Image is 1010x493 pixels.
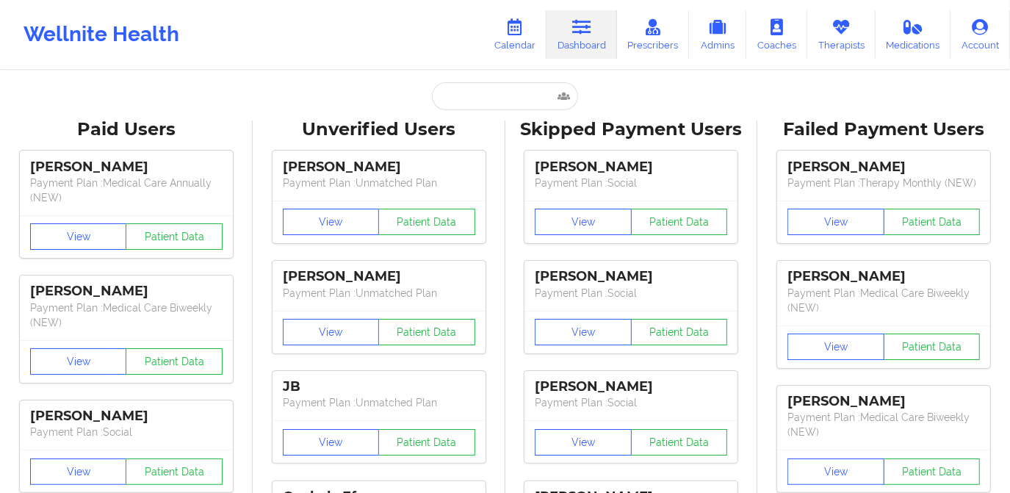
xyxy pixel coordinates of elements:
div: [PERSON_NAME] [283,159,475,176]
button: View [30,348,127,375]
button: View [787,334,884,360]
a: Prescribers [617,10,690,59]
p: Payment Plan : Medical Care Biweekly (NEW) [787,286,980,315]
a: Account [951,10,1010,59]
button: Patient Data [884,209,981,235]
div: [PERSON_NAME] [535,159,727,176]
p: Payment Plan : Social [535,176,727,190]
div: Paid Users [10,118,242,141]
div: [PERSON_NAME] [787,159,980,176]
div: Unverified Users [263,118,495,141]
button: View [30,458,127,485]
p: Payment Plan : Social [535,286,727,301]
a: Admins [689,10,746,59]
p: Payment Plan : Social [535,395,727,410]
button: View [30,223,127,250]
div: [PERSON_NAME] [535,268,727,285]
div: [PERSON_NAME] [30,283,223,300]
button: Patient Data [884,458,981,485]
button: View [283,429,380,456]
div: [PERSON_NAME] [30,159,223,176]
button: View [787,209,884,235]
p: Payment Plan : Therapy Monthly (NEW) [787,176,980,190]
p: Payment Plan : Social [30,425,223,439]
button: Patient Data [126,348,223,375]
p: Payment Plan : Medical Care Biweekly (NEW) [787,410,980,439]
button: View [787,458,884,485]
button: View [283,319,380,345]
button: Patient Data [631,319,728,345]
button: Patient Data [126,458,223,485]
p: Payment Plan : Unmatched Plan [283,286,475,301]
a: Medications [876,10,951,59]
button: Patient Data [884,334,981,360]
button: Patient Data [378,429,475,456]
div: [PERSON_NAME] [535,378,727,395]
a: Therapists [807,10,876,59]
div: [PERSON_NAME] [787,393,980,410]
p: Payment Plan : Unmatched Plan [283,395,475,410]
button: Patient Data [631,209,728,235]
button: View [535,209,632,235]
div: [PERSON_NAME] [787,268,980,285]
div: [PERSON_NAME] [283,268,475,285]
a: Dashboard [547,10,617,59]
button: Patient Data [631,429,728,456]
div: Failed Payment Users [768,118,1000,141]
button: View [535,319,632,345]
div: JB [283,378,475,395]
div: Skipped Payment Users [516,118,748,141]
p: Payment Plan : Unmatched Plan [283,176,475,190]
button: View [535,429,632,456]
button: Patient Data [378,319,475,345]
button: Patient Data [126,223,223,250]
div: [PERSON_NAME] [30,408,223,425]
a: Calendar [483,10,547,59]
button: View [283,209,380,235]
p: Payment Plan : Medical Care Biweekly (NEW) [30,301,223,330]
p: Payment Plan : Medical Care Annually (NEW) [30,176,223,205]
button: Patient Data [378,209,475,235]
a: Coaches [746,10,807,59]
